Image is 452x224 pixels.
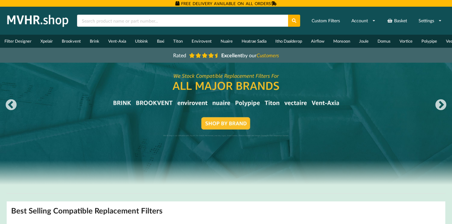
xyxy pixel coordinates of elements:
[383,15,411,26] a: Basket
[131,35,152,48] a: Ubbink
[237,35,271,48] a: Heatrae Sadia
[36,35,57,48] a: Xpelair
[257,52,279,58] i: Customers
[395,35,417,48] a: Vortice
[173,52,186,58] span: Rated
[4,13,71,29] img: mvhr.shop.png
[271,35,307,48] a: Itho Daalderop
[307,15,344,26] a: Custom Filters
[216,35,237,48] a: Nuaire
[187,35,216,48] a: Envirovent
[5,99,18,112] button: Previous
[307,35,329,48] a: Airflow
[329,35,355,48] a: Monsoon
[347,15,380,26] a: Account
[57,35,85,48] a: Brookvent
[221,52,242,58] b: Excellent
[373,35,395,48] a: Domus
[169,35,187,48] a: Titon
[85,35,104,48] a: Brink
[355,35,373,48] a: Joule
[417,35,441,48] a: Polypipe
[104,35,131,48] a: Vent-Axia
[169,50,283,60] a: Rated Excellentby ourCustomers
[414,15,446,26] a: Settings
[221,52,279,58] span: by our
[434,99,447,112] button: Next
[152,35,169,48] a: Baxi
[77,15,288,27] input: Search product name or part number...
[11,206,163,216] h2: Best Selling Compatible Replacement Filters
